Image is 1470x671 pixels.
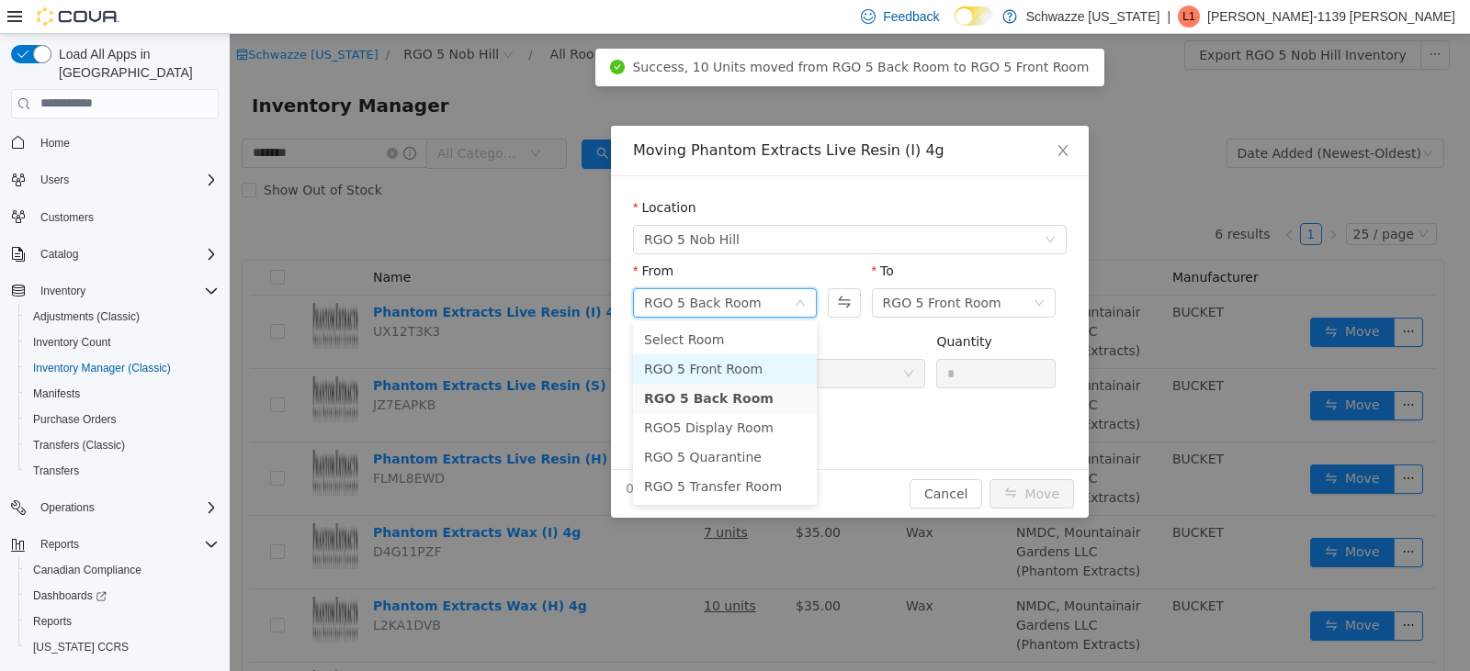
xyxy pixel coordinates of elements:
[403,320,587,350] li: RGO 5 Front Room
[598,254,630,284] button: Swap
[26,383,87,405] a: Manifests
[1207,6,1455,28] p: [PERSON_NAME]-1139 [PERSON_NAME]
[33,169,219,191] span: Users
[642,229,664,244] label: To
[565,263,576,276] i: icon: down
[26,306,147,328] a: Adjustments (Classic)
[18,355,226,381] button: Inventory Manager (Classic)
[4,167,226,193] button: Users
[414,192,510,219] span: RGO 5 Nob Hill
[33,309,140,324] span: Adjustments (Classic)
[33,280,219,302] span: Inventory
[26,357,219,379] span: Inventory Manager (Classic)
[33,169,76,191] button: Users
[403,438,587,467] li: RGO 5 Transfer Room
[26,559,149,581] a: Canadian Compliance
[26,610,79,632] a: Reports
[4,278,226,304] button: Inventory
[33,335,111,350] span: Inventory Count
[26,408,124,431] a: Purchase Orders
[26,331,119,353] a: Inventory Count
[707,300,763,315] label: Quantity
[33,243,85,265] button: Catalog
[33,207,101,229] a: Customers
[4,129,226,156] button: Home
[33,588,107,603] span: Dashboards
[18,381,226,407] button: Manifests
[33,438,125,453] span: Transfers (Classic)
[40,210,94,225] span: Customers
[26,460,86,482] a: Transfers
[26,585,114,607] a: Dashboards
[51,45,219,82] span: Load All Apps in [GEOGRAPHIC_DATA]
[18,407,226,432] button: Purchase Orders
[33,412,117,427] span: Purchase Orders
[26,559,219,581] span: Canadian Compliance
[26,434,219,456] span: Transfers (Classic)
[26,636,219,658] span: Washington CCRS
[33,533,219,555] span: Reports
[33,131,219,154] span: Home
[26,331,219,353] span: Inventory Count
[33,533,86,555] button: Reports
[40,284,85,298] span: Inventory
[40,173,69,187] span: Users
[653,255,772,283] div: RGO 5 Front Room
[33,386,80,401] span: Manifests
[680,445,752,475] button: Cancel
[403,166,467,181] label: Location
[26,585,219,607] span: Dashboards
[402,26,859,40] span: Success, 10 Units moved from RGO 5 Back Room to RGO 5 Front Room
[33,243,219,265] span: Catalog
[18,304,226,330] button: Adjustments (Classic)
[33,497,219,519] span: Operations
[18,634,226,660] button: [US_STATE] CCRS
[403,350,587,379] li: RGO 5 Back Room
[4,204,226,230] button: Customers
[33,206,219,229] span: Customers
[403,106,837,127] div: Moving Phantom Extracts Live Resin (I) 4g
[18,609,226,634] button: Reports
[26,408,219,431] span: Purchase Orders
[26,383,219,405] span: Manifests
[26,610,219,632] span: Reports
[1178,6,1200,28] div: Loretta-1139 Chavez
[33,132,77,154] a: Home
[33,614,72,629] span: Reports
[26,434,132,456] a: Transfers (Classic)
[4,495,226,520] button: Operations
[1026,6,1160,28] p: Schwazze [US_STATE]
[18,557,226,583] button: Canadian Compliance
[826,109,841,124] i: icon: close
[1182,6,1194,28] span: L1
[955,26,955,27] span: Dark Mode
[18,458,226,484] button: Transfers
[26,306,219,328] span: Adjustments (Classic)
[33,464,79,478] span: Transfers
[33,640,129,654] span: [US_STATE] CCRS
[26,357,178,379] a: Inventory Manager (Classic)
[33,497,102,519] button: Operations
[4,531,226,557] button: Reports
[883,7,939,26] span: Feedback
[760,445,844,475] button: icon: swapMove
[955,6,993,26] input: Dark Mode
[414,255,532,283] div: RGO 5 Back Room
[673,334,684,347] i: icon: down
[40,500,95,515] span: Operations
[403,379,587,408] li: RGO5 Display Room
[403,291,587,320] li: Select Room
[40,136,70,151] span: Home
[403,408,587,438] li: RGO 5 Quarantine
[815,200,826,213] i: icon: down
[18,330,226,355] button: Inventory Count
[37,7,119,26] img: Cova
[707,326,825,353] input: Quantity
[808,92,859,143] button: Close
[4,241,226,267] button: Catalog
[380,26,395,40] i: icon: check-circle
[26,636,136,658] a: [US_STATE] CCRS
[403,229,444,244] label: From
[33,361,171,375] span: Inventory Manager (Classic)
[804,263,815,276] i: icon: down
